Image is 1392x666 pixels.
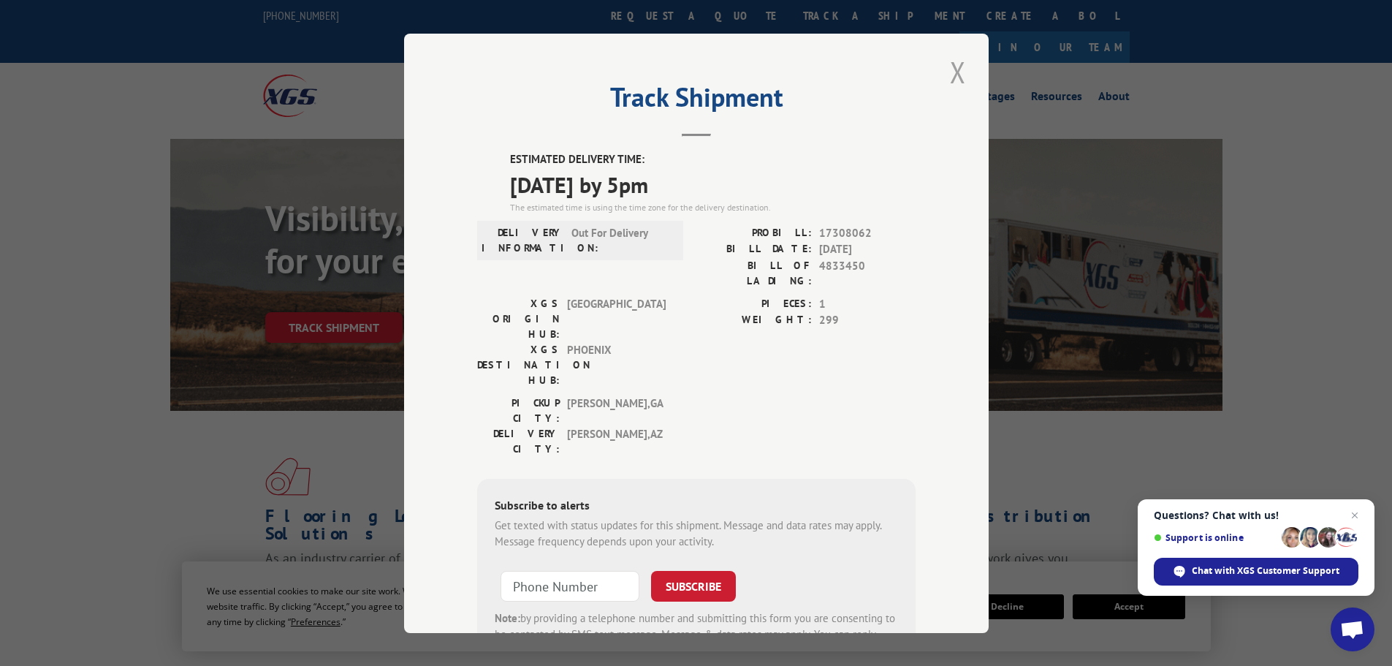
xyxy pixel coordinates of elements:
span: 299 [819,312,916,329]
label: DELIVERY INFORMATION: [482,224,564,255]
div: by providing a telephone number and submitting this form you are consenting to be contacted by SM... [495,610,898,659]
span: [GEOGRAPHIC_DATA] [567,295,666,341]
span: [DATE] by 5pm [510,167,916,200]
span: Support is online [1154,532,1277,543]
div: Subscribe to alerts [495,496,898,517]
label: ESTIMATED DELIVERY TIME: [510,151,916,168]
a: Open chat [1331,608,1374,651]
div: The estimated time is using the time zone for the delivery destination. [510,200,916,213]
span: Chat with XGS Customer Support [1192,564,1339,578]
label: BILL OF LADING: [696,257,812,288]
label: XGS ORIGIN HUB: [477,295,560,341]
span: 4833450 [819,257,916,288]
div: Get texted with status updates for this shipment. Message and data rates may apply. Message frequ... [495,517,898,550]
h2: Track Shipment [477,87,916,115]
span: Chat with XGS Customer Support [1154,558,1358,586]
label: PIECES: [696,295,812,312]
span: Questions? Chat with us! [1154,510,1358,521]
span: 1 [819,295,916,312]
label: DELIVERY CITY: [477,425,560,456]
span: Out For Delivery [571,224,670,255]
span: [PERSON_NAME] , AZ [567,425,666,456]
label: PROBILL: [696,224,812,241]
label: PICKUP CITY: [477,395,560,425]
span: [PERSON_NAME] , GA [567,395,666,425]
button: SUBSCRIBE [651,570,736,601]
input: Phone Number [501,570,639,601]
label: WEIGHT: [696,312,812,329]
span: 17308062 [819,224,916,241]
label: BILL DATE: [696,241,812,258]
strong: Note: [495,610,520,624]
span: [DATE] [819,241,916,258]
label: XGS DESTINATION HUB: [477,341,560,387]
button: Close modal [946,52,970,92]
span: PHOENIX [567,341,666,387]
